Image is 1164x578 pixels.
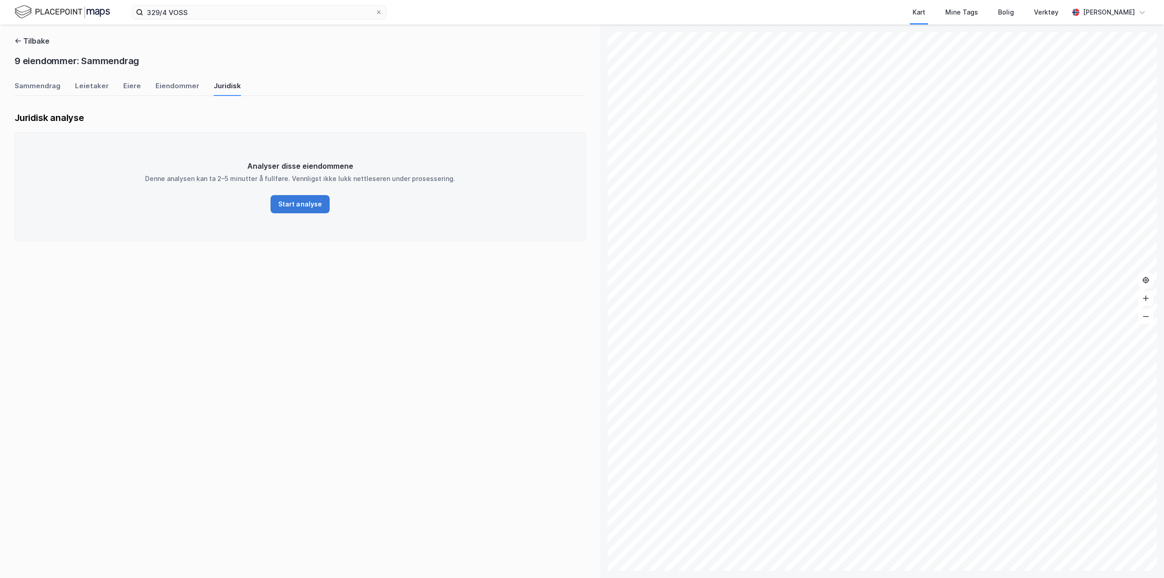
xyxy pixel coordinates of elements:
[214,81,241,96] div: Juridisk
[1119,534,1164,578] iframe: Chat Widget
[143,5,375,19] input: Søk på adresse, matrikkel, gårdeiere, leietakere eller personer
[913,7,925,18] div: Kart
[1034,7,1059,18] div: Verktøy
[15,54,139,68] div: 9 eiendommer: Sammendrag
[15,81,60,96] div: Sammendrag
[75,81,109,96] div: Leietaker
[156,81,199,96] div: Eiendommer
[1083,7,1135,18] div: [PERSON_NAME]
[998,7,1014,18] div: Bolig
[123,81,141,96] div: Eiere
[945,7,978,18] div: Mine Tags
[247,161,353,171] div: Analyser disse eiendommene
[15,111,586,125] div: Juridisk analyse
[1119,534,1164,578] div: Kontrollprogram for chat
[15,35,50,46] button: Tilbake
[15,4,110,20] img: logo.f888ab2527a4732fd821a326f86c7f29.svg
[145,173,455,184] div: Denne analysen kan ta 2–5 minutter å fullføre. Vennligst ikke lukk nettleseren under prosessering.
[271,195,330,213] button: Start analyse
